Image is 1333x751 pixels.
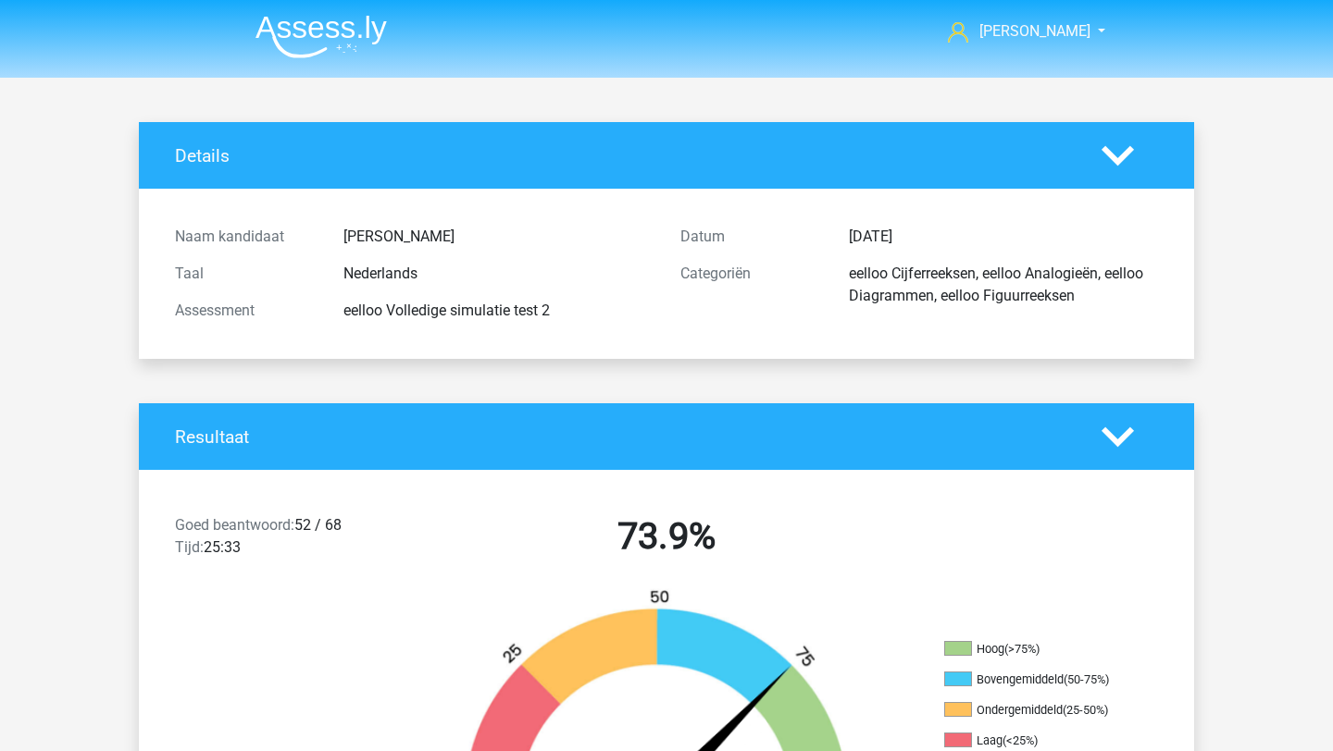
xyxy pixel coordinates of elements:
div: (25-50%) [1063,703,1108,717]
div: Categoriën [666,263,835,307]
div: Naam kandidaat [161,226,330,248]
a: [PERSON_NAME] [941,20,1092,43]
li: Hoog [944,641,1129,658]
div: (>75%) [1004,642,1040,656]
li: Bovengemiddeld [944,671,1129,688]
h4: Details [175,145,1074,166]
h4: Resultaat [175,426,1074,448]
span: [PERSON_NAME] [979,22,1090,40]
span: Goed beantwoord: [175,516,294,534]
div: (<25%) [1003,733,1038,747]
span: Tijd: [175,538,204,556]
img: Assessly [255,15,387,58]
li: Ondergemiddeld [944,702,1129,719]
div: Taal [161,263,330,285]
div: (50-75%) [1064,672,1109,686]
div: Assessment [161,300,330,322]
div: [DATE] [835,226,1172,248]
h2: 73.9% [428,514,905,559]
div: eelloo Volledige simulatie test 2 [330,300,666,322]
div: [PERSON_NAME] [330,226,666,248]
div: Datum [666,226,835,248]
div: eelloo Cijferreeksen, eelloo Analogieën, eelloo Diagrammen, eelloo Figuurreeksen [835,263,1172,307]
li: Laag [944,733,1129,749]
div: Nederlands [330,263,666,285]
div: 52 / 68 25:33 [161,514,414,566]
